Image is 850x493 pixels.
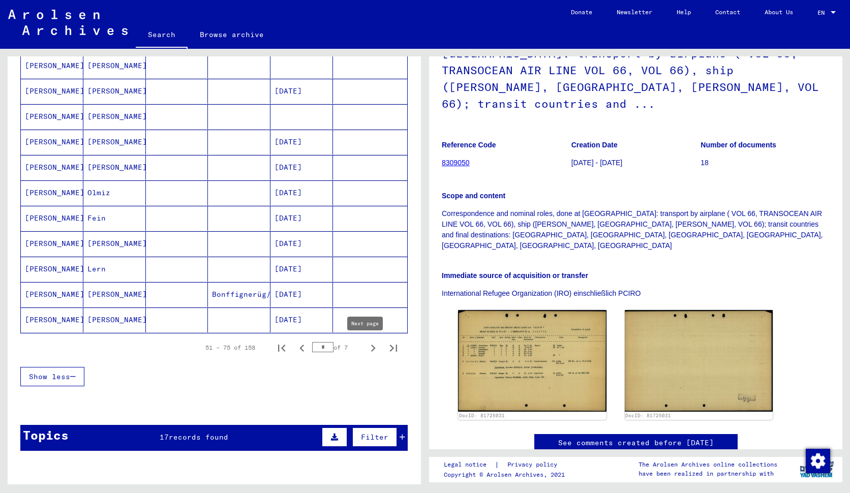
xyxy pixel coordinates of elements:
[444,459,495,470] a: Legal notice
[383,337,404,358] button: Last page
[459,413,505,418] a: DocID: 81725031
[270,307,333,332] mat-cell: [DATE]
[444,459,569,470] div: |
[805,448,830,473] div: Modification du consentement
[270,79,333,104] mat-cell: [DATE]
[571,141,618,149] b: Creation Date
[83,79,146,104] mat-cell: [PERSON_NAME]
[458,310,606,411] img: 001.jpg
[270,130,333,155] mat-cell: [DATE]
[20,367,84,386] button: Show less
[442,141,496,149] b: Reference Code
[8,10,128,35] img: Arolsen_neg.svg
[271,337,292,358] button: First page
[21,79,83,104] mat-cell: [PERSON_NAME]
[442,159,470,167] a: 8309050
[798,456,836,482] img: yv_logo.png
[160,433,169,442] span: 17
[83,282,146,307] mat-cell: [PERSON_NAME]
[21,231,83,256] mat-cell: [PERSON_NAME]
[639,469,777,478] p: have been realized in partnership with
[442,271,588,280] b: Immediate source of acquisition or transfer
[83,180,146,205] mat-cell: Olmiz
[21,257,83,282] mat-cell: [PERSON_NAME]
[442,192,505,200] b: Scope and content
[499,459,569,470] a: Privacy policy
[21,180,83,205] mat-cell: [PERSON_NAME]
[21,104,83,129] mat-cell: [PERSON_NAME]
[442,13,830,125] h1: Correspondence and nominal roles, done at [GEOGRAPHIC_DATA]: transport by airplane ( VOL 66, TRAN...
[363,337,383,358] button: Next page
[188,22,276,47] a: Browse archive
[83,257,146,282] mat-cell: Lern
[270,206,333,231] mat-cell: [DATE]
[83,104,146,129] mat-cell: [PERSON_NAME]
[270,257,333,282] mat-cell: [DATE]
[21,53,83,78] mat-cell: [PERSON_NAME]
[270,231,333,256] mat-cell: [DATE]
[83,231,146,256] mat-cell: [PERSON_NAME]
[442,288,830,299] p: International Refugee Organization (IRO) einschließlich PCIRO
[442,208,830,251] p: Correspondence and nominal roles, done at [GEOGRAPHIC_DATA]: transport by airplane ( VOL 66, TRAN...
[83,307,146,332] mat-cell: [PERSON_NAME]
[625,310,773,411] img: 002.jpg
[83,206,146,231] mat-cell: Fein
[361,433,388,442] span: Filter
[136,22,188,49] a: Search
[270,282,333,307] mat-cell: [DATE]
[639,460,777,469] p: The Arolsen Archives online collections
[352,427,397,447] button: Filter
[571,158,701,168] p: [DATE] - [DATE]
[29,372,70,381] span: Show less
[208,282,270,307] mat-cell: Bonffignerüg/[GEOGRAPHIC_DATA]
[270,155,333,180] mat-cell: [DATE]
[312,343,363,352] div: of 7
[625,413,671,418] a: DocID: 81725031
[21,130,83,155] mat-cell: [PERSON_NAME]
[701,158,830,168] p: 18
[806,449,830,473] img: Modification du consentement
[21,155,83,180] mat-cell: [PERSON_NAME]
[21,282,83,307] mat-cell: [PERSON_NAME]
[701,141,776,149] b: Number of documents
[169,433,228,442] span: records found
[83,53,146,78] mat-cell: [PERSON_NAME]
[83,155,146,180] mat-cell: [PERSON_NAME]
[817,9,829,16] span: EN
[270,180,333,205] mat-cell: [DATE]
[558,438,714,448] a: See comments created before [DATE]
[205,343,255,352] div: 51 – 75 of 158
[83,130,146,155] mat-cell: [PERSON_NAME]
[21,307,83,332] mat-cell: [PERSON_NAME]
[23,426,69,444] div: Topics
[21,206,83,231] mat-cell: [PERSON_NAME]
[444,470,569,479] p: Copyright © Arolsen Archives, 2021
[292,337,312,358] button: Previous page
